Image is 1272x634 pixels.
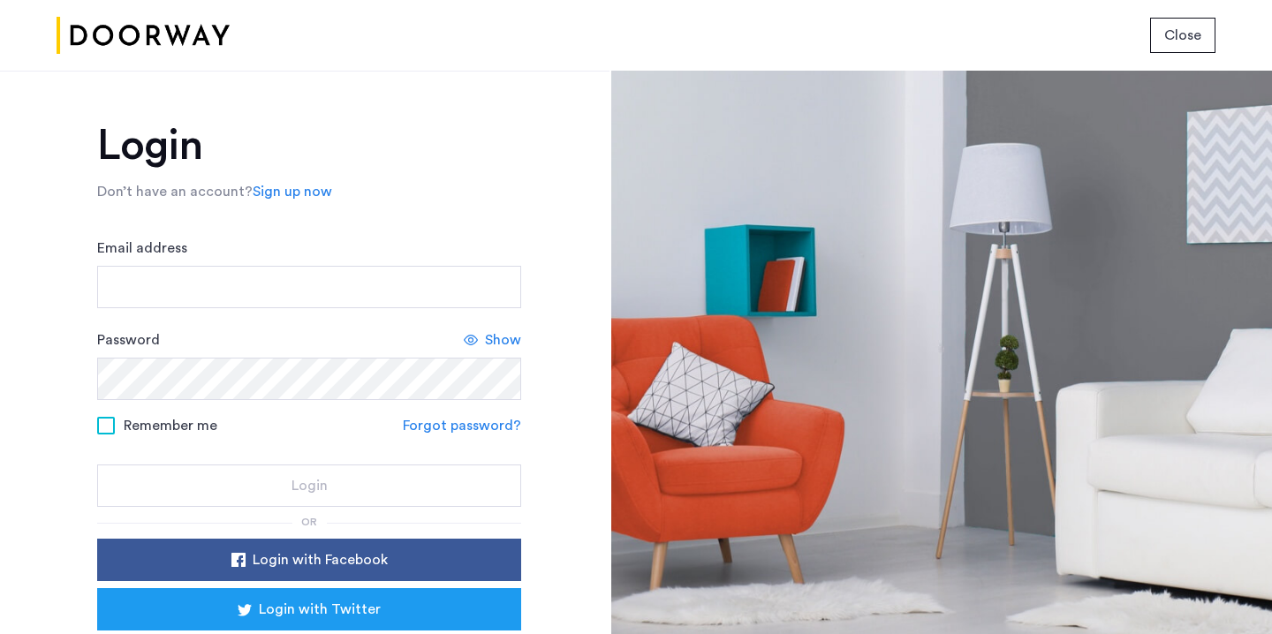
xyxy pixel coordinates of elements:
[403,415,521,436] a: Forgot password?
[291,475,328,496] span: Login
[97,125,521,167] h1: Login
[485,329,521,351] span: Show
[124,415,217,436] span: Remember me
[253,181,332,202] a: Sign up now
[97,329,160,351] label: Password
[301,517,317,527] span: or
[97,238,187,259] label: Email address
[57,3,230,69] img: logo
[253,549,388,570] span: Login with Facebook
[97,464,521,507] button: button
[97,539,521,581] button: button
[259,599,381,620] span: Login with Twitter
[97,588,521,630] button: button
[1150,18,1215,53] button: button
[97,185,253,199] span: Don’t have an account?
[1164,25,1201,46] span: Close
